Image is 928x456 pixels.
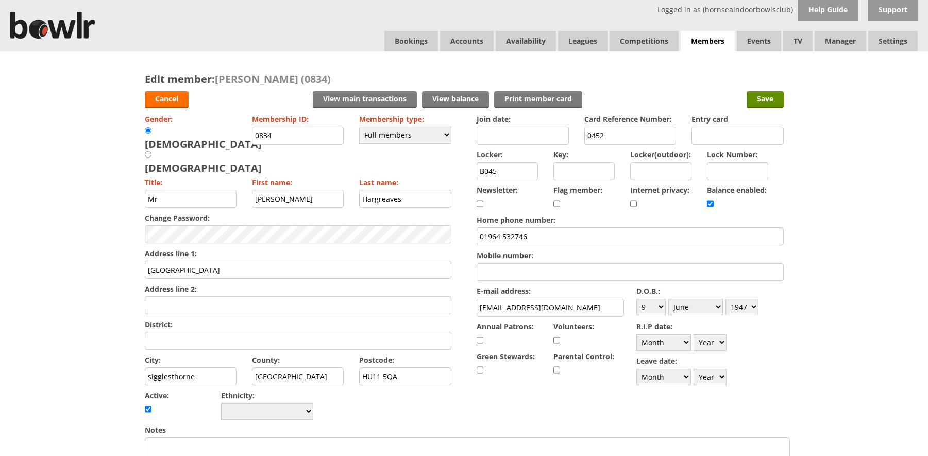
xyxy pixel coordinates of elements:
[553,150,615,160] label: Key:
[477,352,547,361] label: Green Stewards:
[553,322,624,331] label: Volunteers:
[747,91,784,108] input: Save
[145,320,451,329] label: District:
[145,355,237,365] label: City:
[422,91,489,108] a: View balance
[252,178,344,187] label: First name:
[630,150,691,160] label: Locker(outdoor):
[145,284,451,294] label: Address line 2:
[384,31,438,51] a: Bookings
[359,114,451,124] label: Membership type:
[496,31,556,51] a: Availability
[252,355,344,365] label: County:
[145,91,189,108] a: Cancel
[477,286,624,296] label: E-mail address:
[783,31,813,51] span: TV
[145,178,237,187] label: Title:
[145,114,237,124] label: Gender:
[313,91,417,108] a: View main transactions
[477,185,553,195] label: Newsletter:
[815,31,866,51] span: Manager
[477,251,783,260] label: Mobile number:
[737,31,781,51] a: Events
[440,31,494,51] span: Accounts
[553,185,630,195] label: Flag member:
[145,127,262,151] div: [DEMOGRAPHIC_DATA]
[610,31,679,51] a: Competitions
[477,322,547,331] label: Annual Patrons:
[359,178,451,187] label: Last name:
[215,72,331,86] span: [PERSON_NAME] (0834)
[630,185,707,195] label: Internet privacy:
[707,150,768,160] label: Lock Number:
[584,114,677,124] label: Card Reference Number:
[636,322,784,331] label: R.I.P date:
[553,352,624,361] label: Parental Control:
[359,355,451,365] label: Postcode:
[252,114,344,124] label: Membership ID:
[477,215,783,225] label: Home phone number:
[636,356,784,366] label: Leave date:
[145,425,784,435] label: Notes
[145,249,451,258] label: Address line 1:
[691,114,784,124] label: Entry card
[494,91,582,108] a: Print member card
[477,150,538,160] label: Locker:
[145,151,262,175] div: [DEMOGRAPHIC_DATA]
[477,114,569,124] label: Join date:
[707,185,784,195] label: Balance enabled:
[145,213,451,223] label: Change Password:
[221,391,313,400] label: Ethnicity:
[868,31,918,51] span: Settings
[636,286,784,296] label: D.O.B.:
[681,31,735,52] span: Members
[558,31,608,51] a: Leagues
[145,391,222,400] label: Active:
